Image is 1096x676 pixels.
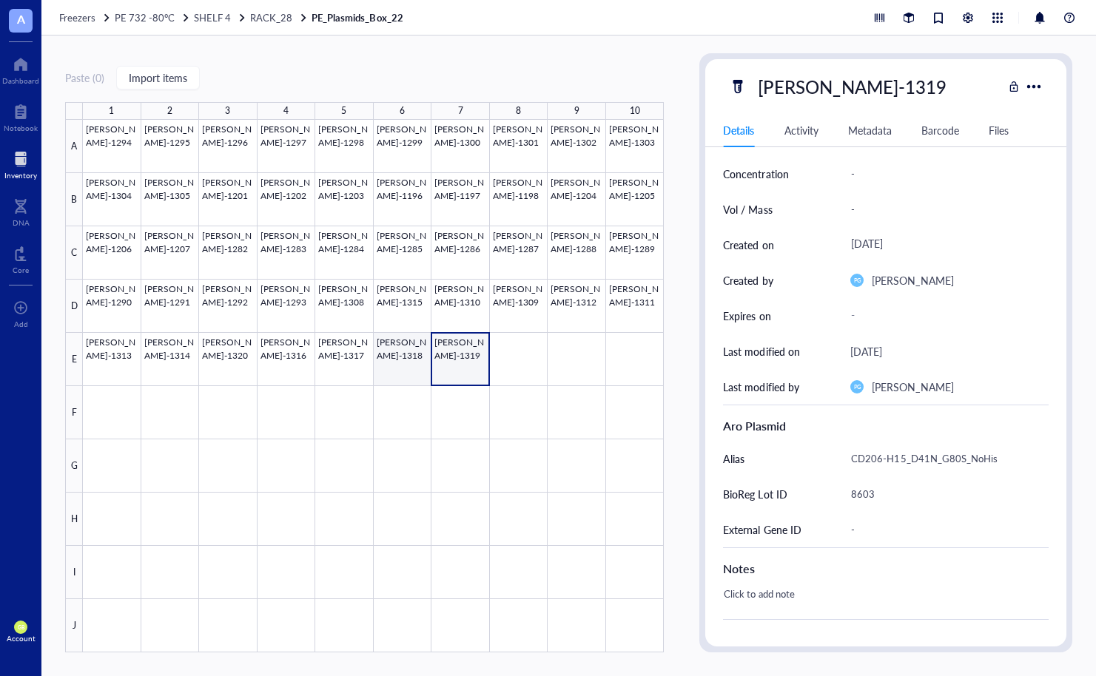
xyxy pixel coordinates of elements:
[283,102,289,120] div: 4
[109,102,114,120] div: 1
[872,271,953,289] div: [PERSON_NAME]
[989,122,1009,138] div: Files
[17,624,24,631] span: GB
[844,479,1043,510] div: 8603
[65,280,83,333] div: D
[341,102,346,120] div: 5
[921,122,959,138] div: Barcode
[2,76,39,85] div: Dashboard
[717,584,1043,619] div: Click to add note
[65,173,83,226] div: B
[115,10,175,24] span: PE 732 -80°C
[65,386,83,439] div: F
[4,100,38,132] a: Notebook
[723,122,754,138] div: Details
[723,308,770,324] div: Expires on
[850,342,882,360] div: [DATE]
[458,102,463,120] div: 7
[723,632,1049,649] div: Source
[723,237,773,253] div: Created on
[723,486,787,502] div: BioReg Lot ID
[723,560,1049,578] div: Notes
[65,120,83,173] div: A
[116,66,200,89] button: Import items
[225,102,230,120] div: 3
[844,514,1043,545] div: -
[784,122,818,138] div: Activity
[4,124,38,132] div: Notebook
[14,320,28,328] div: Add
[4,147,37,180] a: Inventory
[65,599,83,652] div: J
[65,439,83,493] div: G
[400,102,405,120] div: 6
[723,201,772,217] div: Vol / Mass
[129,72,187,84] span: Import items
[516,102,521,120] div: 8
[751,71,952,102] div: [PERSON_NAME]-1319
[65,226,83,280] div: C
[844,194,1043,225] div: -
[17,10,25,28] span: A
[7,634,36,643] div: Account
[167,102,172,120] div: 2
[853,383,861,390] span: PG
[574,102,579,120] div: 9
[194,10,231,24] span: SHELF 4
[13,242,29,274] a: Core
[723,521,801,538] div: External Gene ID
[723,450,744,467] div: Alias
[13,266,29,274] div: Core
[13,195,30,227] a: DNA
[194,11,309,24] a: SHELF 4RACK_28
[2,53,39,85] a: Dashboard
[844,302,1043,329] div: -
[59,10,95,24] span: Freezers
[844,443,1043,474] div: CD206-H15_D41N_G80S_NoHis
[115,11,191,24] a: PE 732 -80°C
[723,272,773,288] div: Created by
[723,343,799,359] div: Last modified on
[59,11,112,24] a: Freezers
[723,166,788,182] div: Concentration
[312,11,406,24] a: PE_Plasmids_Box_22
[65,546,83,599] div: I
[65,333,83,386] div: E
[844,158,1043,189] div: -
[13,218,30,227] div: DNA
[848,122,892,138] div: Metadata
[844,231,1043,258] div: [DATE]
[65,493,83,546] div: H
[630,102,640,120] div: 10
[723,417,1049,435] div: Aro Plasmid
[872,378,953,396] div: [PERSON_NAME]
[4,171,37,180] div: Inventory
[853,277,861,283] span: PG
[250,10,292,24] span: RACK_28
[723,379,799,395] div: Last modified by
[65,66,104,89] button: Paste (0)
